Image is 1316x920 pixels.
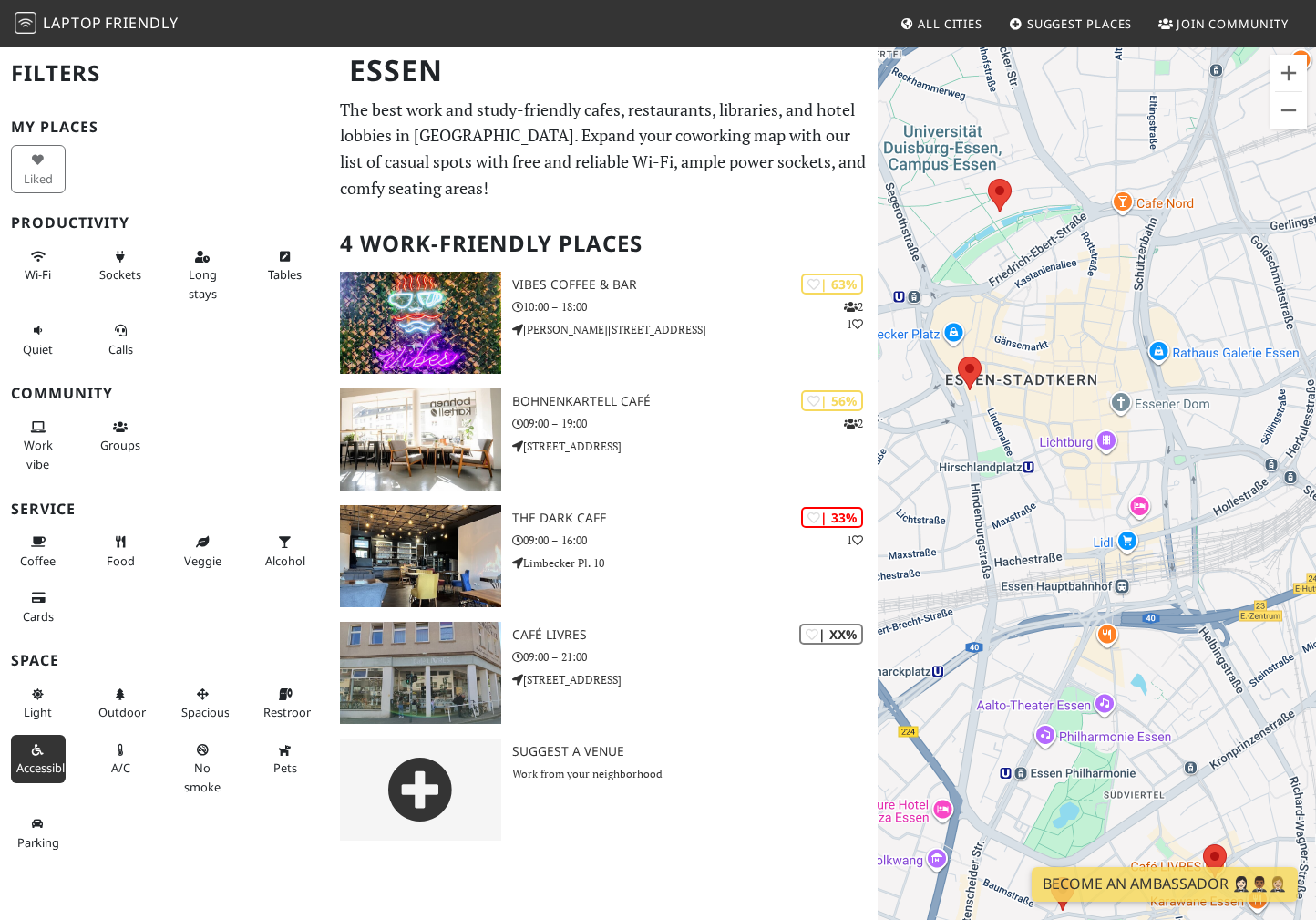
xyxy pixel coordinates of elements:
[801,274,863,295] div: | 63%
[176,679,231,728] button: Spacious
[93,315,148,364] button: Calls
[11,119,318,136] h3: My Places
[268,266,302,283] span: Work-friendly tables
[11,527,66,575] button: Coffee
[512,671,878,688] p: [STREET_ADDRESS]
[918,16,982,32] span: All Cities
[100,437,140,453] span: Group tables
[181,704,230,720] span: Spacious
[11,583,66,631] button: Cards
[23,341,53,357] span: Quiet
[258,679,313,728] button: Restroom
[1151,7,1296,40] a: Join Community
[340,272,501,374] img: Vibes Coffee & Bar
[1002,7,1140,40] a: Suggest Places
[184,553,221,569] span: Veggie
[11,735,66,783] button: Accessible
[340,97,867,202] p: The best work and study-friendly cafes, restaurants, libraries, and hotel lobbies in [GEOGRAPHIC_...
[265,553,305,569] span: Alcohol
[184,760,221,794] span: Smoke free
[1270,55,1307,91] button: Zoom in
[93,735,148,783] button: A/C
[16,760,71,776] span: Accessible
[93,527,148,575] button: Food
[258,242,313,290] button: Tables
[1177,16,1289,32] span: Join Community
[512,277,878,293] h3: Vibes Coffee & Bar
[189,266,217,301] span: Long stays
[258,527,313,575] button: Alcohol
[512,394,878,409] h3: Bohnenkartell Café
[340,505,501,607] img: The Dark Cafe
[11,214,318,232] h3: Productivity
[512,321,878,338] p: [PERSON_NAME][STREET_ADDRESS]
[512,438,878,455] p: [STREET_ADDRESS]
[11,412,66,479] button: Work vibe
[93,242,148,290] button: Sockets
[512,648,878,666] p: 09:00 – 21:00
[844,298,863,333] p: 2 1
[512,511,878,526] h3: The Dark Cafe
[340,739,501,841] img: gray-place-d2bdb4477600e061c01bd816cc0f2ef0cfcb1ca9e3ad78868dd16fb2af073a21.png
[512,744,878,760] h3: Suggest a Venue
[273,760,297,776] span: Pet friendly
[176,735,231,801] button: No smoke
[105,13,178,33] span: Friendly
[111,760,130,776] span: Air conditioned
[108,341,133,357] span: Video/audio calls
[11,652,318,669] h3: Space
[512,532,878,549] p: 09:00 – 16:00
[15,12,36,34] img: LaptopFriendly
[258,735,313,783] button: Pets
[1027,16,1133,32] span: Suggest Places
[15,8,179,40] a: LaptopFriendly LaptopFriendly
[329,505,878,607] a: The Dark Cafe | 33% 1 The Dark Cafe 09:00 – 16:00 Limbecker Pl. 10
[801,507,863,528] div: | 33%
[263,704,317,720] span: Restroom
[11,242,66,290] button: Wi-Fi
[340,622,501,724] img: Café LIVRES
[512,298,878,315] p: 10:00 – 18:00
[1270,92,1307,129] button: Zoom out
[11,46,318,101] h2: Filters
[11,809,66,857] button: Parking
[99,266,141,283] span: Power sockets
[24,437,53,471] span: People working
[23,608,54,625] span: Credit cards
[801,390,863,411] div: | 56%
[512,627,878,643] h3: Café LIVRES
[17,834,59,851] span: Parking
[20,553,56,569] span: Coffee
[340,216,867,272] h2: 4 Work-Friendly Places
[43,13,102,33] span: Laptop
[176,242,231,308] button: Long stays
[107,553,135,569] span: Food
[847,532,863,549] p: 1
[93,412,148,460] button: Groups
[844,415,863,432] p: 2
[24,704,52,720] span: Natural light
[11,315,66,364] button: Quiet
[329,622,878,724] a: Café LIVRES | XX% Café LIVRES 09:00 – 21:00 [STREET_ADDRESS]
[176,527,231,575] button: Veggie
[340,388,501,491] img: Bohnenkartell Café
[329,388,878,491] a: Bohnenkartell Café | 56% 2 Bohnenkartell Café 09:00 – 19:00 [STREET_ADDRESS]
[11,501,318,518] h3: Service
[334,46,874,96] h1: Essen
[25,266,51,283] span: Stable Wi-Fi
[11,385,318,402] h3: Community
[98,704,146,720] span: Outdoor area
[799,624,863,645] div: | XX%
[892,7,990,40] a: All Cities
[512,765,878,782] p: Work from your neighborhood
[512,415,878,432] p: 09:00 – 19:00
[93,679,148,728] button: Outdoor
[329,739,878,841] a: Suggest a Venue Work from your neighborhood
[512,554,878,572] p: Limbecker Pl. 10
[329,272,878,374] a: Vibes Coffee & Bar | 63% 21 Vibes Coffee & Bar 10:00 – 18:00 [PERSON_NAME][STREET_ADDRESS]
[11,679,66,728] button: Light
